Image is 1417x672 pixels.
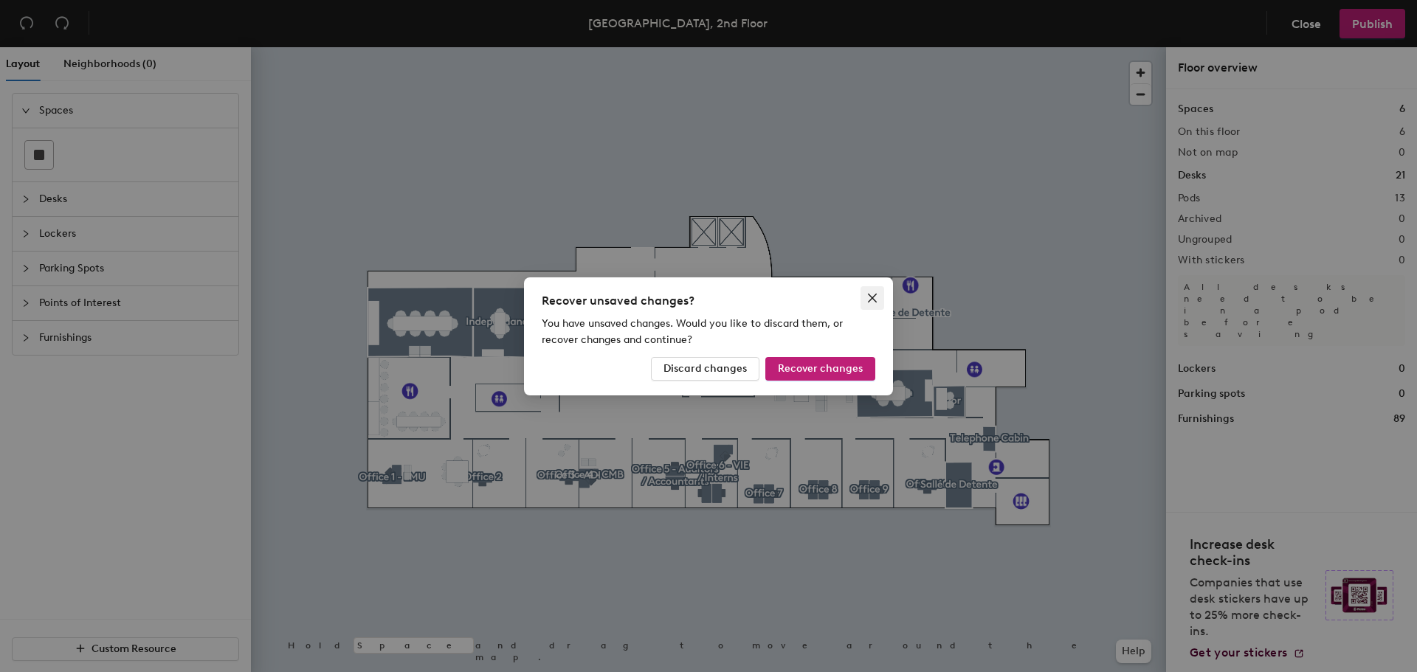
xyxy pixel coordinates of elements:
[663,362,747,375] span: Discard changes
[861,292,884,304] span: Close
[542,317,843,346] span: You have unsaved changes. Would you like to discard them, or recover changes and continue?
[778,362,863,375] span: Recover changes
[765,357,875,381] button: Recover changes
[651,357,759,381] button: Discard changes
[542,292,875,310] div: Recover unsaved changes?
[861,286,884,310] button: Close
[866,292,878,304] span: close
